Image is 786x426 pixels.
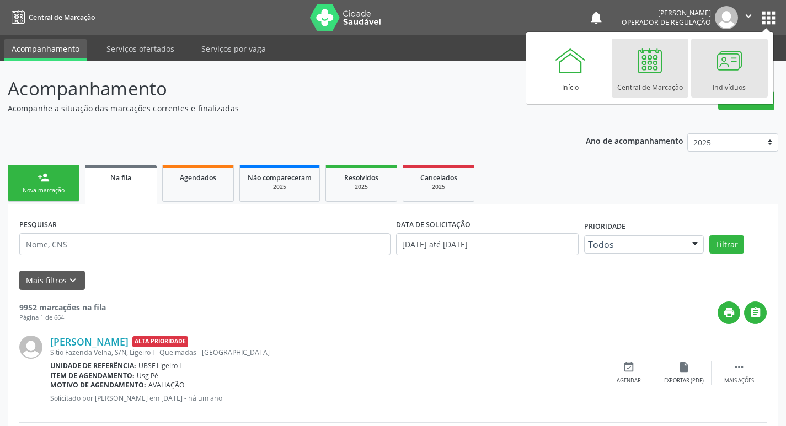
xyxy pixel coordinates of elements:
p: Acompanhamento [8,75,547,103]
span: Todos [588,239,682,250]
div: Exportar (PDF) [664,377,704,385]
span: Usg Pé [137,371,158,380]
button: Filtrar [709,235,744,254]
div: Agendar [617,377,641,385]
i: insert_drive_file [678,361,690,373]
i: event_available [623,361,635,373]
a: Serviços ofertados [99,39,182,58]
span: Não compareceram [248,173,312,182]
b: Motivo de agendamento: [50,380,146,390]
div: Mais ações [724,377,754,385]
a: [PERSON_NAME] [50,336,129,348]
i: keyboard_arrow_down [67,274,79,287]
div: 2025 [248,183,312,191]
a: Central de Marcação [8,8,95,26]
label: PESQUISAR [19,216,57,233]
i:  [742,10,755,22]
span: Cancelados [420,173,457,182]
div: Página 1 de 664 [19,313,106,322]
span: Operador de regulação [622,18,711,27]
div: 2025 [334,183,389,191]
p: Solicitado por [PERSON_NAME] em [DATE] - há um ano [50,393,601,403]
button: Mais filtroskeyboard_arrow_down [19,271,85,290]
label: Prioridade [584,218,625,235]
a: Início [532,39,609,98]
span: Na fila [110,173,131,182]
div: Nova marcação [16,186,71,195]
p: Ano de acompanhamento [586,133,683,147]
button: notifications [589,10,604,25]
div: 2025 [411,183,466,191]
button:  [738,6,759,29]
a: Serviços por vaga [194,39,274,58]
input: Selecione um intervalo [396,233,579,255]
span: Resolvidos [344,173,378,182]
span: Alta Prioridade [132,336,188,348]
div: [PERSON_NAME] [622,8,711,18]
span: Central de Marcação [29,13,95,22]
label: DATA DE SOLICITAÇÃO [396,216,470,233]
b: Unidade de referência: [50,361,136,370]
div: person_add [38,171,50,184]
button: print [718,301,740,324]
a: Central de Marcação [612,39,688,98]
img: img [715,6,738,29]
p: Acompanhe a situação das marcações correntes e finalizadas [8,103,547,114]
strong: 9952 marcações na fila [19,302,106,312]
a: Indivíduos [691,39,768,98]
i: print [723,306,735,319]
button:  [744,301,767,324]
b: Item de agendamento: [50,371,135,380]
span: AVALIAÇÃO [148,380,185,390]
span: UBSF Ligeiro I [138,361,181,370]
i:  [750,306,762,319]
button: apps [759,8,778,28]
div: Sitio Fazenda Velha, S/N, Ligeiro I - Queimadas - [GEOGRAPHIC_DATA] [50,348,601,357]
a: Acompanhamento [4,39,87,61]
img: img [19,336,42,359]
input: Nome, CNS [19,233,391,255]
i:  [733,361,745,373]
span: Agendados [180,173,216,182]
